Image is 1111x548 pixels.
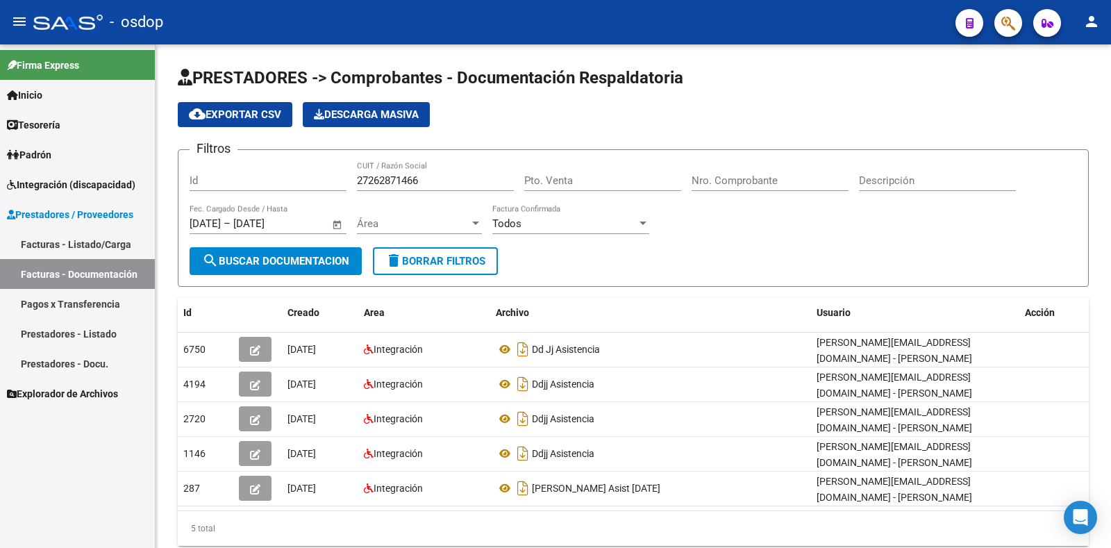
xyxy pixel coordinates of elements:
span: Prestadores / Proveedores [7,207,133,222]
span: Area [364,307,385,318]
i: Descargar documento [514,477,532,499]
i: Descargar documento [514,338,532,360]
span: [DATE] [287,379,316,390]
span: [DATE] [287,448,316,459]
button: Exportar CSV [178,102,292,127]
span: [DATE] [287,344,316,355]
span: Integración [374,483,423,494]
datatable-header-cell: Area [358,298,490,328]
span: Ddjj Asistencia [532,379,594,390]
h3: Filtros [190,139,237,158]
input: Fecha inicio [190,217,221,230]
button: Open calendar [330,217,346,233]
span: Usuario [817,307,851,318]
span: Borrar Filtros [385,255,485,267]
span: Integración (discapacidad) [7,177,135,192]
span: Integración [374,413,423,424]
mat-icon: person [1083,13,1100,30]
span: 6750 [183,344,206,355]
span: PRESTADORES -> Comprobantes - Documentación Respaldatoria [178,68,683,88]
mat-icon: search [202,252,219,269]
button: Buscar Documentacion [190,247,362,275]
span: Padrón [7,147,51,163]
span: [PERSON_NAME][EMAIL_ADDRESS][DOMAIN_NAME] - [PERSON_NAME] [817,406,972,433]
span: Integración [374,379,423,390]
span: [DATE] [287,413,316,424]
app-download-masive: Descarga masiva de comprobantes (adjuntos) [303,102,430,127]
mat-icon: delete [385,252,402,269]
span: Inicio [7,88,42,103]
input: Fecha fin [233,217,301,230]
span: Explorador de Archivos [7,386,118,401]
span: Firma Express [7,58,79,73]
datatable-header-cell: Usuario [811,298,1019,328]
span: Área [357,217,469,230]
span: 4194 [183,379,206,390]
span: Creado [287,307,319,318]
span: - osdop [110,7,163,38]
span: [DATE] [287,483,316,494]
datatable-header-cell: Creado [282,298,358,328]
span: Dd Jj Asistencia [532,344,600,355]
span: Id [183,307,192,318]
span: Integración [374,344,423,355]
span: Tesorería [7,117,60,133]
span: Archivo [496,307,529,318]
span: 2720 [183,413,206,424]
datatable-header-cell: Id [178,298,233,328]
div: Open Intercom Messenger [1064,501,1097,534]
span: Ddjj Asistencia [532,448,594,459]
datatable-header-cell: Acción [1019,298,1089,328]
button: Descarga Masiva [303,102,430,127]
i: Descargar documento [514,442,532,465]
i: Descargar documento [514,373,532,395]
span: Todos [492,217,521,230]
span: Integración [374,448,423,459]
mat-icon: menu [11,13,28,30]
span: 287 [183,483,200,494]
span: [PERSON_NAME] Asist [DATE] [532,483,660,494]
span: – [224,217,231,230]
span: [PERSON_NAME][EMAIL_ADDRESS][DOMAIN_NAME] - [PERSON_NAME] [817,337,972,364]
span: 1146 [183,448,206,459]
button: Borrar Filtros [373,247,498,275]
div: 5 total [178,511,1089,546]
span: Ddjj Asistencia [532,413,594,424]
i: Descargar documento [514,408,532,430]
span: Descarga Masiva [314,108,419,121]
span: Buscar Documentacion [202,255,349,267]
span: Acción [1025,307,1055,318]
span: Exportar CSV [189,108,281,121]
span: [PERSON_NAME][EMAIL_ADDRESS][DOMAIN_NAME] - [PERSON_NAME] [817,441,972,468]
mat-icon: cloud_download [189,106,206,122]
span: [PERSON_NAME][EMAIL_ADDRESS][DOMAIN_NAME] - [PERSON_NAME] [817,372,972,399]
span: [PERSON_NAME][EMAIL_ADDRESS][DOMAIN_NAME] - [PERSON_NAME] [817,476,972,503]
datatable-header-cell: Archivo [490,298,811,328]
